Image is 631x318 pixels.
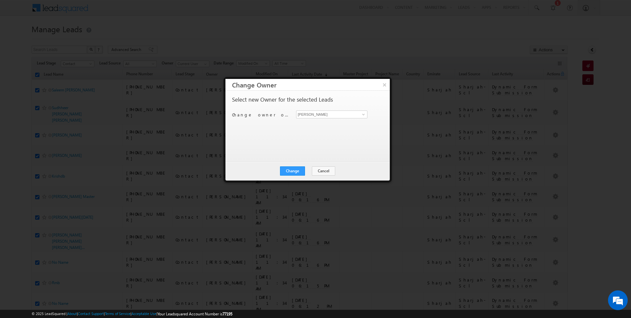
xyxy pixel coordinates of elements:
p: Select new Owner for the selected Leads [232,97,333,103]
img: d_60004797649_company_0_60004797649 [11,35,28,43]
span: © 2025 LeadSquared | | | | | [32,311,232,317]
div: Chat with us now [34,35,110,43]
input: Type to Search [296,110,367,118]
button: × [379,79,390,90]
div: Minimize live chat window [108,3,124,19]
button: Change [280,166,305,176]
a: Acceptable Use [131,311,156,316]
span: Your Leadsquared Account Number is [157,311,232,316]
button: Cancel [312,166,335,176]
a: About [67,311,77,316]
span: 77195 [222,311,232,316]
em: Start Chat [89,203,119,211]
textarea: Type your message and hit 'Enter' [9,61,120,197]
a: Show All Items [359,111,367,118]
p: Change owner of 25 leads to [232,112,291,118]
h3: Change Owner [232,79,390,90]
a: Terms of Service [105,311,130,316]
a: Contact Support [78,311,104,316]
